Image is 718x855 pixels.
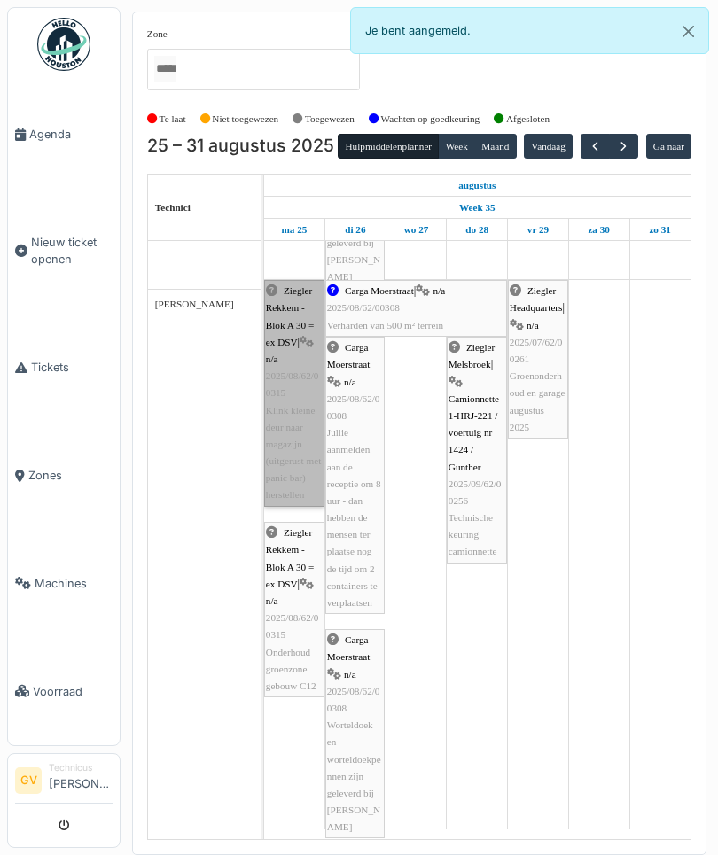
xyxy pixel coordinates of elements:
[49,761,113,799] li: [PERSON_NAME]
[449,512,497,556] span: Technische keuring camionnette
[266,525,323,695] div: |
[350,7,709,54] div: Je bent aangemeld.
[15,761,113,804] a: GV Technicus[PERSON_NAME]
[523,219,553,241] a: 29 augustus 2025
[49,761,113,774] div: Technicus
[160,112,186,127] label: Te laat
[449,393,499,472] span: Camionnette 1-HRJ-221 / voertuig nr 1424 / Gunther
[31,359,113,376] span: Tickets
[338,134,439,159] button: Hulpmiddelenplanner
[15,767,42,794] li: GV
[510,370,566,432] span: Groenonderhoud en garage augustus 2025
[344,377,356,387] span: n/a
[327,342,370,369] span: Carga Moerstraat
[461,219,493,241] a: 28 augustus 2025
[449,342,496,369] span: Ziegler Melsbroek
[474,134,517,159] button: Maand
[327,427,381,608] span: Jullie aanmelden aan de receptie om 8 uur - dan hebben de mensen ter plaatse nog de tijd om 2 con...
[327,393,380,421] span: 2025/08/62/00308
[8,81,120,189] a: Agenda
[381,112,480,127] label: Wachten op goedkeuring
[609,134,638,159] button: Volgende
[510,337,563,364] span: 2025/07/62/00261
[327,302,400,313] span: 2025/08/62/00308
[327,339,383,611] div: |
[8,530,120,638] a: Machines
[510,283,566,436] div: |
[154,56,176,82] input: Alles
[506,112,550,127] label: Afgesloten
[8,422,120,530] a: Zones
[327,686,380,713] span: 2025/08/62/00308
[155,202,191,213] span: Technici
[8,314,120,422] a: Tickets
[583,219,614,241] a: 30 augustus 2025
[646,134,692,159] button: Ga naar
[212,112,278,127] label: Niet toegewezen
[344,669,356,680] span: n/a
[510,285,563,313] span: Ziegler Headquarters
[147,27,168,42] label: Zone
[31,234,113,268] span: Nieuw ticket openen
[668,8,708,55] button: Close
[449,478,502,506] span: 2025/09/62/00256
[29,126,113,143] span: Agenda
[433,285,446,296] span: n/a
[327,320,443,330] span: Verharden van 500 m² terrein
[454,175,500,197] a: 25 augustus 2025
[524,134,573,159] button: Vandaag
[8,637,120,745] a: Voorraad
[400,219,433,241] a: 27 augustus 2025
[305,112,355,127] label: Toegewezen
[327,634,370,662] span: Carga Moerstraat
[340,219,370,241] a: 26 augustus 2025
[438,134,475,159] button: Week
[644,219,675,241] a: 31 augustus 2025
[35,575,113,592] span: Machines
[147,136,334,157] h2: 25 – 31 augustus 2025
[449,339,505,560] div: |
[327,719,381,832] span: Worteldoek en worteldoekpennen zijn geleverd bij [PERSON_NAME]
[155,299,234,309] span: [PERSON_NAME]
[8,189,120,314] a: Nieuw ticket openen
[266,612,319,640] span: 2025/08/62/00315
[266,647,316,691] span: Onderhoud groenzone gebouw C12
[28,467,113,484] span: Zones
[345,285,414,296] span: Carga Moerstraat
[33,683,113,700] span: Voorraad
[327,632,383,836] div: |
[37,18,90,71] img: Badge_color-CXgf-gQk.svg
[581,134,610,159] button: Vorige
[266,595,278,606] span: n/a
[527,320,539,330] span: n/a
[277,219,311,241] a: 25 augustus 2025
[455,197,500,219] a: Week 35
[266,527,315,589] span: Ziegler Rekkem - Blok A 30 = ex DSV
[327,283,505,334] div: |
